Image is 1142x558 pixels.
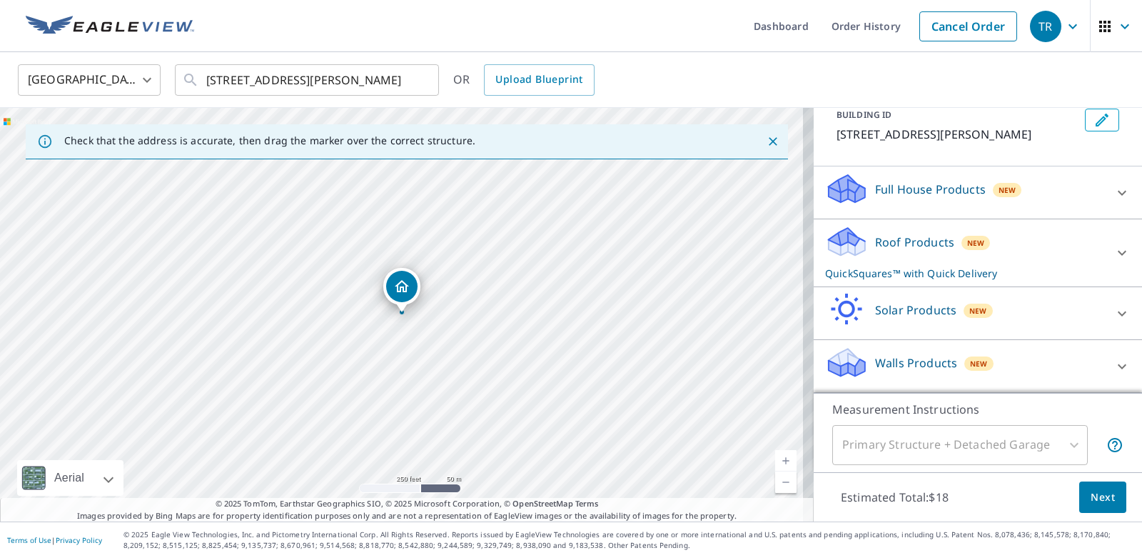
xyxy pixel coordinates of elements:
[832,401,1123,418] p: Measurement Instructions
[837,126,1079,143] p: [STREET_ADDRESS][PERSON_NAME]
[56,535,102,545] a: Privacy Policy
[1085,109,1119,131] button: Edit building 1
[825,225,1131,281] div: Roof ProductsNewQuickSquares™ with Quick Delivery
[775,472,797,493] a: Current Level 17, Zoom Out
[206,60,410,100] input: Search by address or latitude-longitude
[7,536,102,544] p: |
[875,234,954,251] p: Roof Products
[453,64,595,96] div: OR
[64,134,475,147] p: Check that the address is accurate, then drag the marker over the correct structure.
[825,266,1105,281] p: QuickSquares™ with Quick Delivery
[484,64,594,96] a: Upload Blueprint
[969,305,987,317] span: New
[829,482,960,513] p: Estimated Total: $18
[1079,482,1126,514] button: Next
[1091,489,1115,507] span: Next
[17,460,123,496] div: Aerial
[832,425,1088,465] div: Primary Structure + Detached Garage
[875,181,986,198] p: Full House Products
[775,450,797,472] a: Current Level 17, Zoom In
[1106,437,1123,454] span: Your report will include the primary structure and a detached garage if one exists.
[825,346,1131,387] div: Walls ProductsNew
[50,460,89,496] div: Aerial
[383,268,420,312] div: Dropped pin, building 1, Residential property, 1018 Arborcrest Dr Hinckley, OH 44233
[764,132,782,151] button: Close
[825,293,1131,334] div: Solar ProductsNew
[875,302,956,319] p: Solar Products
[18,60,161,100] div: [GEOGRAPHIC_DATA]
[967,237,985,249] span: New
[123,529,1135,551] p: © 2025 Eagle View Technologies, Inc. and Pictometry International Corp. All Rights Reserved. Repo...
[7,535,51,545] a: Terms of Use
[970,358,988,369] span: New
[575,498,599,509] a: Terms
[837,109,891,121] p: BUILDING ID
[216,498,599,510] span: © 2025 TomTom, Earthstar Geographics SIO, © 2025 Microsoft Corporation, ©
[825,172,1131,213] div: Full House ProductsNew
[875,354,957,372] p: Walls Products
[26,16,194,37] img: EV Logo
[512,498,572,509] a: OpenStreetMap
[919,11,1017,41] a: Cancel Order
[1030,11,1061,42] div: TR
[495,71,582,89] span: Upload Blueprint
[999,184,1016,196] span: New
